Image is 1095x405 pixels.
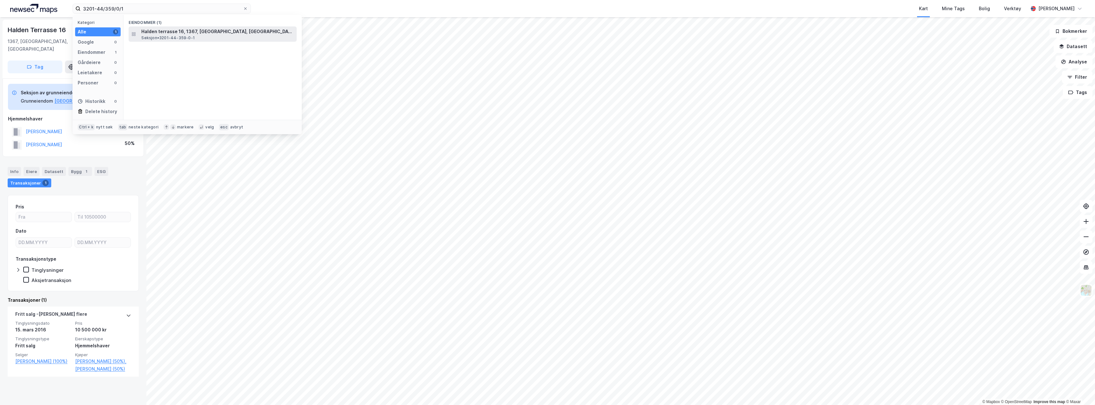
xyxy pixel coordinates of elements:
[75,336,131,342] span: Eierskapstype
[81,4,243,13] input: Søk på adresse, matrikkel, gårdeiere, leietakere eller personer
[1063,374,1095,405] iframe: Chat Widget
[230,125,243,130] div: avbryt
[24,167,39,176] div: Eiere
[125,140,135,147] div: 50%
[96,125,113,130] div: nytt søk
[8,296,139,304] div: Transaksjoner (1)
[141,35,195,40] span: Seksjon • 3201-44-359-0-1
[982,400,1000,404] a: Mapbox
[15,310,87,321] div: Fritt salg - [PERSON_NAME] flere
[16,212,72,222] input: Fra
[177,125,194,130] div: markere
[42,180,49,186] div: 1
[75,365,131,373] a: [PERSON_NAME] (50%)
[113,70,118,75] div: 0
[21,89,121,97] div: Seksjon av grunneiendom
[15,352,71,358] span: Selger
[1034,400,1065,404] a: Improve this map
[118,124,128,130] div: tab
[1062,71,1092,83] button: Filter
[113,60,118,65] div: 0
[15,326,71,334] div: 15. mars 2016
[1049,25,1092,38] button: Bokmerker
[8,61,62,73] button: Tag
[113,80,118,85] div: 0
[1001,400,1032,404] a: OpenStreetMap
[78,79,98,87] div: Personer
[979,5,990,12] div: Bolig
[15,321,71,326] span: Tinglysningsdato
[16,227,26,235] div: Dato
[21,97,53,105] div: Grunneiendom
[78,69,102,76] div: Leietakere
[205,125,214,130] div: velg
[113,29,118,34] div: 1
[78,38,94,46] div: Google
[78,28,86,36] div: Alle
[85,108,117,115] div: Delete history
[129,125,159,130] div: neste kategori
[95,167,108,176] div: ESG
[54,97,121,105] button: [GEOGRAPHIC_DATA], 44/359
[75,352,131,358] span: Kjøper
[68,167,92,176] div: Bygg
[1063,374,1095,405] div: Kontrollprogram for chat
[75,358,131,365] a: [PERSON_NAME] (50%),
[83,168,89,175] div: 1
[942,5,965,12] div: Mine Tags
[1056,55,1092,68] button: Analyse
[8,115,138,123] div: Hjemmelshaver
[32,277,71,283] div: Aksjetransaksjon
[8,178,51,187] div: Transaksjoner
[75,321,131,326] span: Pris
[15,336,71,342] span: Tinglysningstype
[75,342,131,350] div: Hjemmelshaver
[113,50,118,55] div: 1
[42,167,66,176] div: Datasett
[919,5,928,12] div: Kart
[10,4,57,13] img: logo.a4113a55bc3d86da70a041830d287a7e.svg
[1004,5,1021,12] div: Verktøy
[15,342,71,350] div: Fritt salg
[113,99,118,104] div: 0
[8,25,67,35] div: Halden Terrasse 16
[8,167,21,176] div: Info
[141,28,294,35] span: Halden terrasse 16, 1367, [GEOGRAPHIC_DATA], [GEOGRAPHIC_DATA]
[8,38,85,53] div: 1367, [GEOGRAPHIC_DATA], [GEOGRAPHIC_DATA]
[124,15,302,26] div: Eiendommer (1)
[78,48,105,56] div: Eiendommer
[1038,5,1075,12] div: [PERSON_NAME]
[1063,86,1092,99] button: Tags
[16,238,72,247] input: DD.MM.YYYY
[75,326,131,334] div: 10 500 000 kr
[219,124,229,130] div: esc
[78,98,105,105] div: Historikk
[78,124,95,130] div: Ctrl + k
[32,267,64,273] div: Tinglysninger
[1054,40,1092,53] button: Datasett
[16,255,56,263] div: Transaksjonstype
[15,358,71,365] a: [PERSON_NAME] (100%)
[75,212,131,222] input: Til 10500000
[16,203,24,211] div: Pris
[75,238,131,247] input: DD.MM.YYYY
[1080,284,1092,296] img: Z
[78,20,121,25] div: Kategori
[78,59,101,66] div: Gårdeiere
[113,40,118,45] div: 0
